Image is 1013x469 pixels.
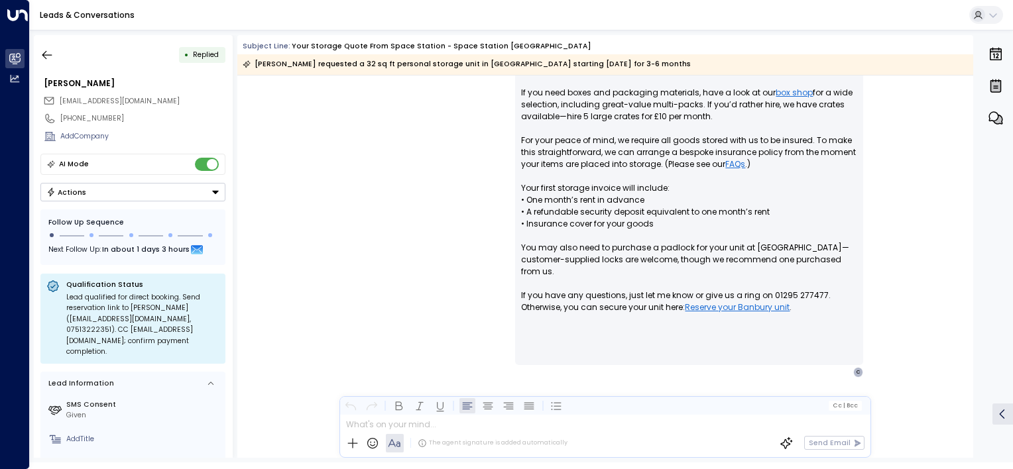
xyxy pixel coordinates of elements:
[60,131,225,142] div: AddCompany
[66,280,219,289] p: Qualification Status
[44,78,225,89] div: [PERSON_NAME]
[45,378,114,389] div: Lead Information
[292,41,591,52] div: Your storage quote from Space Station - Space Station [GEOGRAPHIC_DATA]
[685,301,790,313] a: Reserve your Banbury unit
[243,58,691,71] div: [PERSON_NAME] requested a 32 sq ft personal storage unit in [GEOGRAPHIC_DATA] starting [DATE] for...
[46,187,87,197] div: Actions
[60,96,180,107] span: calrobweaver@gmail.com
[40,9,135,21] a: Leads & Conversations
[343,397,359,413] button: Undo
[59,158,89,171] div: AI Mode
[833,402,858,409] span: Cc Bcc
[60,113,225,124] div: [PHONE_NUMBER]
[725,158,745,170] a: FAQs
[66,292,219,358] div: Lead qualified for direct booking. Send reservation link to [PERSON_NAME] ([EMAIL_ADDRESS][DOMAIN...
[102,243,190,258] span: In about 1 days 3 hours
[418,439,567,448] div: The agent signature is added automatically
[48,243,217,258] div: Next Follow Up:
[40,183,225,201] div: Button group with a nested menu
[48,217,217,228] div: Follow Up Sequence
[853,367,864,378] div: C
[363,397,379,413] button: Redo
[243,41,290,51] span: Subject Line:
[60,96,180,106] span: [EMAIL_ADDRESS][DOMAIN_NAME]
[193,50,219,60] span: Replied
[66,434,221,444] div: AddTitle
[40,183,225,201] button: Actions
[776,87,813,99] a: box shop
[66,399,221,410] label: SMS Consent
[66,410,221,421] div: Given
[184,46,189,64] div: •
[829,401,862,410] button: Cc|Bcc
[843,402,845,409] span: |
